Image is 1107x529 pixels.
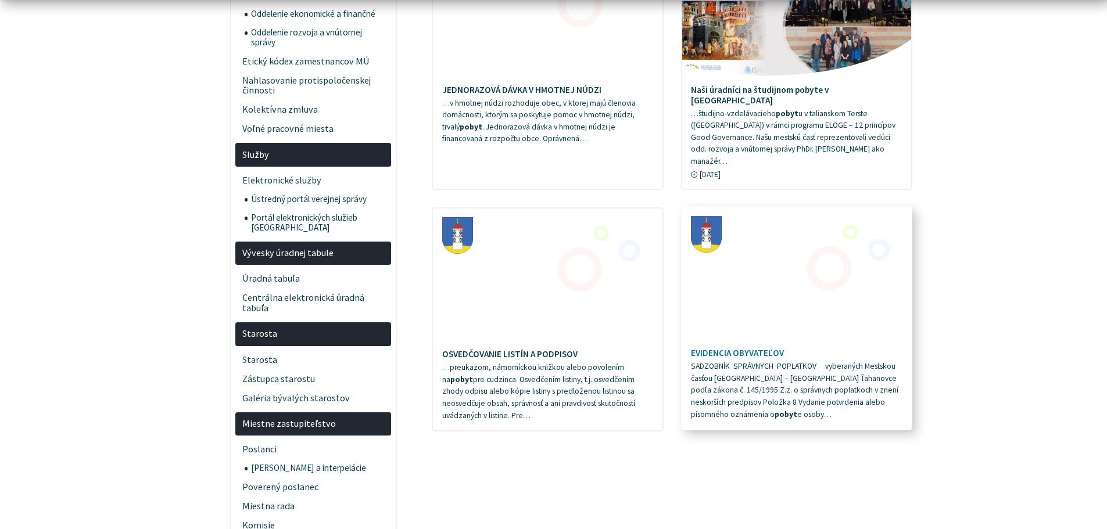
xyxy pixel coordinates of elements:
a: Nahlasovanie protispoločenskej činnosti [235,71,391,100]
span: Voľné pracovné miesta [242,120,385,139]
h4: OSVEDČOVANIE LISTÍN A PODPISOV [442,349,654,359]
strong: pobyt [776,109,798,118]
span: SADZOBNÍK SPRÁVNYCH POPLATKOV vyberaných Mestskou časťou [GEOGRAPHIC_DATA] – [GEOGRAPHIC_DATA] Ťa... [691,362,902,419]
span: Elektronické služby [242,171,385,190]
span: Galéria bývalých starostov [242,388,385,408]
a: Miestne zastupiteľstvo [235,412,391,436]
span: Starosta [242,325,385,344]
span: Oddelenie rozvoja a vnútornej správy [251,24,385,52]
span: [DATE] [700,170,721,179]
span: Poslanci [242,440,385,459]
span: Kolektívna zmluva [242,100,385,120]
span: Centrálna elektronická úradná tabuľa [242,289,385,318]
a: Vývesky úradnej tabule [235,242,391,265]
a: Portál elektronických služieb [GEOGRAPHIC_DATA] [245,208,392,237]
a: Galéria bývalých starostov [235,388,391,408]
span: [PERSON_NAME] a interpelácie [251,459,385,478]
a: Úradná tabuľa [235,269,391,289]
a: [PERSON_NAME] a interpelácie [245,459,392,478]
a: Miestna rada [235,497,391,516]
span: Zástupca starostu [242,369,385,388]
span: Služby [242,145,385,164]
strong: pobyt [775,409,797,419]
span: Oddelenie ekonomické a finančné [251,5,385,24]
a: Zástupca starostu [235,369,391,388]
a: Starosta [235,350,391,369]
a: OSVEDČOVANIE LISTÍN A PODPISOV …preukazom, námorníckou knižkou alebo povolením napobytpre cudzinc... [433,208,662,430]
span: …v hmotnej núdzi rozhoduje obec, v ktorej majú členovia domácnosti, ktorým sa poskytuje pomoc v h... [442,98,636,144]
strong: pobyt [450,375,473,384]
a: Voľné pracovné miesta [235,120,391,139]
h4: Naši úradníci na študijnom pobyte v [GEOGRAPHIC_DATA] [691,85,902,106]
h4: EVIDENCIA OBYVATEĽOV [691,348,902,358]
a: Centrálna elektronická úradná tabuľa [235,289,391,318]
span: …preukazom, námorníckou knižkou alebo povolením na pre cudzinca. Osvedčením listiny, t.j. osvedče... [442,362,635,420]
span: Starosta [242,350,385,369]
span: Etický kódex zamestnancov MÚ [242,52,385,71]
a: Etický kódex zamestnancov MÚ [235,52,391,71]
span: Poverený poslanec [242,478,385,497]
a: Oddelenie ekonomické a finančné [245,5,392,24]
a: Kolektívna zmluva [235,100,391,120]
a: Poverený poslanec [235,478,391,497]
span: …študijno-vzdelávacieho u v talianskom Terste ([GEOGRAPHIC_DATA]) v rámci programu ELOGE – 12 pri... [691,109,895,166]
a: Elektronické služby [235,171,391,190]
h4: JEDNORAZOVÁ DÁVKA V HMOTNEJ NÚDZI [442,85,654,95]
a: EVIDENCIA OBYVATEĽOV SADZOBNÍK SPRÁVNYCH POPLATKOV vyberaných Mestskou časťou [GEOGRAPHIC_DATA] –... [682,207,911,429]
strong: pobyt [460,122,482,132]
a: Oddelenie rozvoja a vnútornej správy [245,24,392,52]
span: Ústredný portál verejnej správy [251,190,385,208]
a: Starosta [235,322,391,346]
span: Miestne zastupiteľstvo [242,414,385,433]
span: Vývesky úradnej tabule [242,243,385,262]
span: Nahlasovanie protispoločenskej činnosti [242,71,385,100]
span: Portál elektronických služieb [GEOGRAPHIC_DATA] [251,208,385,237]
span: Úradná tabuľa [242,269,385,289]
a: Poslanci [235,440,391,459]
a: Služby [235,143,391,167]
a: Ústredný portál verejnej správy [245,190,392,208]
span: Miestna rada [242,497,385,516]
